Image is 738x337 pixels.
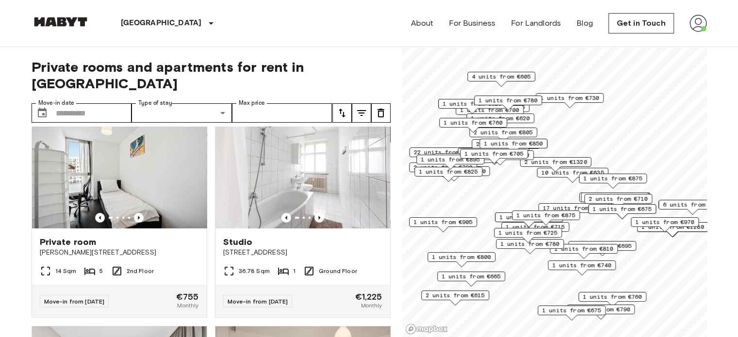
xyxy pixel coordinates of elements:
button: Previous image [134,213,144,223]
img: Habyt [32,17,90,27]
span: 1 units from €780 [478,96,538,105]
span: 2nd Floor [127,267,154,275]
div: Map marker [520,157,591,172]
a: Marketing picture of unit DE-01-302-006-05Previous imagePrevious imagePrivate room[PERSON_NAME][S... [32,112,207,318]
a: Blog [576,17,593,29]
div: Map marker [631,217,699,232]
a: For Landlords [511,17,561,29]
span: 22 units from €655 [413,148,476,157]
div: Map marker [568,241,636,256]
label: Move-in date [38,99,74,107]
span: Ground Floor [319,267,357,275]
div: Map marker [437,272,505,287]
button: tune [332,103,352,123]
div: Map marker [409,217,477,232]
span: 1 units from €875 [583,174,642,183]
button: Previous image [281,213,291,223]
span: 1 units from €875 [516,211,575,220]
div: Map marker [479,139,547,154]
span: Monthly [177,301,198,310]
div: Map marker [409,147,480,162]
div: Map marker [418,166,490,181]
span: 2 units from €1320 [524,158,587,166]
button: Previous image [95,213,105,223]
div: Map marker [416,155,484,170]
img: Marketing picture of unit DE-01-302-006-05 [32,112,207,228]
div: Map marker [548,260,616,275]
span: [STREET_ADDRESS] [223,248,382,257]
img: avatar [689,15,707,32]
span: Move-in from [DATE] [44,298,105,305]
span: 1 units from €970 [635,218,694,226]
span: 5 [99,267,103,275]
div: Map marker [414,167,482,182]
div: Map marker [496,239,564,254]
span: 1 units from €790 [571,305,630,314]
span: Move-in from [DATE] [228,298,288,305]
button: tune [371,103,391,123]
span: 1 units from €665 [442,272,501,281]
span: 4 units from €665 [438,154,497,162]
span: 1 units from €760 [443,118,503,127]
div: Map marker [456,105,524,120]
div: Map marker [472,139,540,154]
span: 2 units from €655 [476,140,535,148]
div: Map marker [469,128,537,143]
span: Private rooms and apartments for rent in [GEOGRAPHIC_DATA] [32,59,391,92]
span: 1 units from €675 [542,306,601,315]
span: €1,225 [355,292,382,301]
button: Previous image [314,213,324,223]
div: Map marker [495,212,563,227]
div: Map marker [501,222,569,237]
span: 1 units from €715 [506,223,565,231]
span: [PERSON_NAME][STREET_ADDRESS] [40,248,199,257]
span: 17 units from €720 [542,204,605,212]
span: 6 units from €645 [663,200,722,209]
img: Marketing picture of unit DE-01-030-001-01H [215,112,390,228]
button: Choose date [33,103,52,123]
span: 1 units from €905 [413,218,473,226]
span: 1 units from €835 [499,213,558,222]
span: 1 units from €780 [500,240,559,248]
span: 1 units from €730 [540,94,599,102]
a: For Business [449,17,495,29]
div: Map marker [494,228,562,243]
span: 4 units from €605 [472,72,531,81]
span: 15 units from €645 [462,148,525,157]
span: 1 units from €725 [498,228,558,237]
a: Marketing picture of unit DE-01-030-001-01HPrevious imagePrevious imageStudio[STREET_ADDRESS]36.7... [215,112,391,318]
span: 1 units from €705 [464,149,524,158]
div: Map marker [538,305,606,321]
span: 1 units from €1200 [423,167,485,176]
span: 2 units from €615 [426,291,485,300]
div: Map marker [421,290,489,305]
label: Type of stay [138,99,172,107]
span: 2 units from €805 [474,128,533,137]
a: About [411,17,434,29]
div: Map marker [427,252,495,267]
span: 1 units from €800 [432,253,491,261]
div: Map marker [474,96,542,111]
div: Map marker [550,244,618,259]
span: 2 units from €760 [470,151,529,160]
div: Map marker [582,193,650,208]
span: 1 units from €710 [585,193,644,202]
span: 36.78 Sqm [239,267,270,275]
div: Map marker [467,72,535,87]
div: Map marker [460,149,528,164]
div: Map marker [438,99,506,114]
a: Mapbox logo [405,323,448,335]
span: 1 units from €695 [573,241,632,250]
span: 10 units from €635 [541,168,604,177]
span: 2 units from €710 [589,194,648,203]
span: 1 units from €825 [419,167,478,176]
a: Get in Touch [608,13,674,33]
span: 1 units from €740 [552,261,611,270]
span: 1 units from €760 [583,292,642,301]
div: Map marker [658,200,726,215]
p: [GEOGRAPHIC_DATA] [121,17,202,29]
div: Map marker [584,194,652,209]
button: tune [352,103,371,123]
div: Map marker [434,153,502,168]
div: Map marker [512,210,580,225]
